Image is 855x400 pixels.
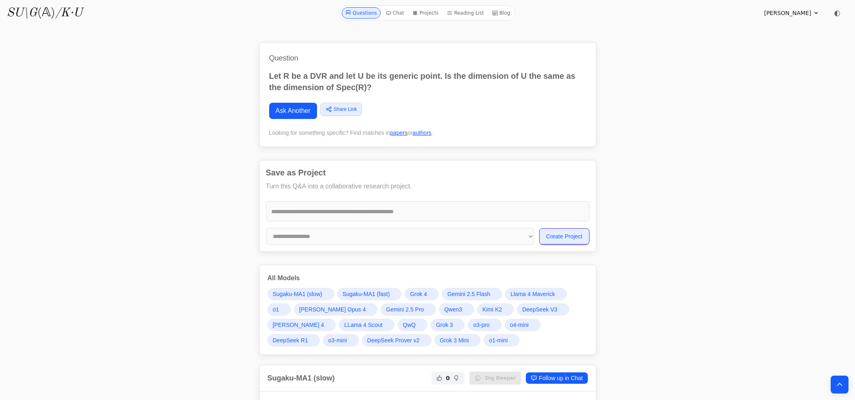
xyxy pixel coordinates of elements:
button: Not Helpful [452,373,461,383]
h2: Sugaku-MA1 (slow) [268,372,335,384]
a: Ask Another [269,103,317,119]
a: Reading List [444,7,487,19]
span: o3-mini [328,336,347,344]
span: DeepSeek V3 [522,305,557,314]
span: o4-mini [510,321,529,329]
a: DeepSeek Prover v2 [362,334,431,346]
a: Blog [489,7,514,19]
a: Sugaku-MA1 (fast) [337,288,402,300]
button: Create Project [539,228,589,244]
a: Chat [382,7,407,19]
span: Sugaku-MA1 (slow) [273,290,322,298]
span: Gemini 2.5 Flash [447,290,490,298]
span: Share Link [334,106,357,113]
a: o4-mini [505,319,540,331]
span: Grok 3 [436,321,453,329]
a: Gemini 2.5 Flash [442,288,502,300]
span: o1-mini [489,336,508,344]
span: [PERSON_NAME] 4 [273,321,324,329]
a: o1-mini [484,334,519,346]
span: LLama 4 Scout [344,321,382,329]
a: Kimi K2 [477,303,514,316]
i: SU\G [6,7,37,19]
a: Llama 4 Maverick [505,288,567,300]
a: o1 [268,303,291,316]
a: SU\G(𝔸)/K·U [6,6,82,20]
span: Gemini 2.5 Pro [386,305,424,314]
span: ◐ [834,9,840,17]
a: DeepSeek V3 [517,303,569,316]
span: o1 [273,305,279,314]
h3: All Models [268,273,588,283]
p: Let R be a DVR and let U be its generic point. Is the dimension of U the same as the dimension of... [269,70,586,93]
a: Grok 4 [405,288,439,300]
a: Grok 3 Mini [435,334,481,346]
a: DeepSeek R1 [268,334,320,346]
a: Qwen3 [439,303,474,316]
button: ◐ [829,5,845,21]
a: papers [390,130,407,136]
button: Helpful [435,373,444,383]
span: [PERSON_NAME] [764,9,811,17]
a: Grok 3 [431,319,465,331]
span: QwQ [403,321,416,329]
p: Turn this Q&A into a collaborative research project. [266,182,589,191]
a: Questions [342,7,381,19]
span: Kimi K2 [482,305,502,314]
button: Back to top [831,376,849,394]
span: [PERSON_NAME] Opus 4 [299,305,366,314]
span: Sugaku-MA1 (fast) [343,290,390,298]
summary: [PERSON_NAME] [764,9,819,17]
span: Grok 4 [410,290,427,298]
a: [PERSON_NAME] Opus 4 [294,303,377,316]
a: [PERSON_NAME] 4 [268,319,336,331]
a: Sugaku-MA1 (slow) [268,288,334,300]
a: QwQ [398,319,428,331]
span: 0 [446,374,450,382]
span: DeepSeek Prover v2 [367,336,420,344]
h1: Question [269,52,586,64]
span: Llama 4 Maverick [510,290,555,298]
span: Grok 3 Mini [440,336,469,344]
h2: Save as Project [266,167,589,178]
a: Follow up in Chat [526,372,587,384]
a: LLama 4 Scout [339,319,394,331]
a: o3-mini [323,334,359,346]
i: /K·U [55,7,82,19]
span: DeepSeek R1 [273,336,308,344]
span: o3-pro [473,321,489,329]
a: Gemini 2.5 Pro [381,303,435,316]
a: authors [413,130,432,136]
div: Looking for something specific? Find matches in or . [269,129,586,137]
span: Qwen3 [444,305,462,314]
a: o3-pro [468,319,501,331]
a: Projects [409,7,442,19]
